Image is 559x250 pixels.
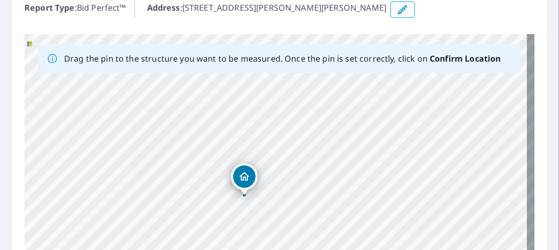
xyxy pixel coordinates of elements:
[64,52,501,65] p: Drag the pin to the structure you want to be measured. Once the pin is set correctly, click on
[231,163,258,195] div: Dropped pin, building 1, Residential property, 30 W Swaffer Rd Mayville, MI 48744
[147,2,387,18] p: : [STREET_ADDRESS][PERSON_NAME][PERSON_NAME]
[24,2,75,13] b: Report Type
[24,2,126,18] p: : Bid Perfect™
[430,53,500,64] b: Confirm Location
[147,2,180,13] b: Address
